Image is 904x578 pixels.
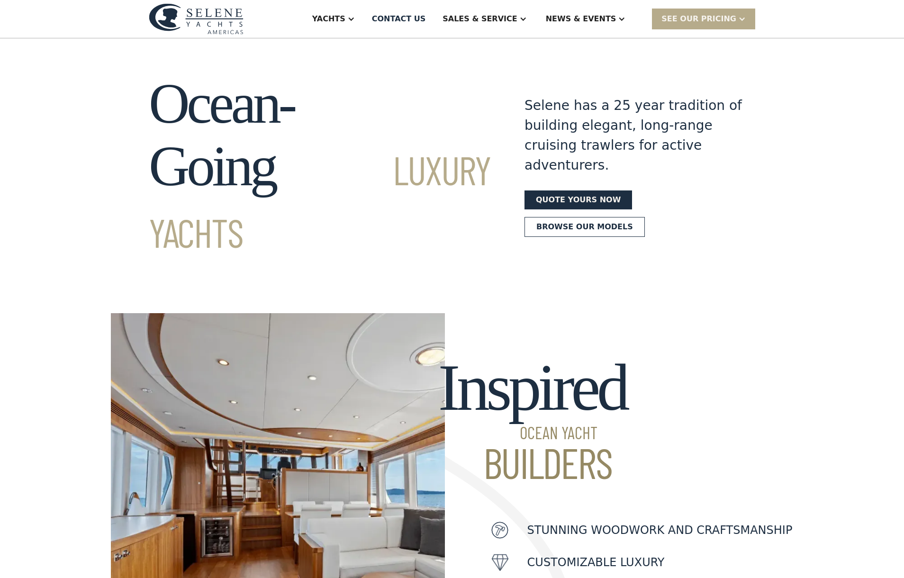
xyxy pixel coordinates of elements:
div: SEE Our Pricing [652,9,755,29]
div: News & EVENTS [546,13,616,25]
span: Builders [438,441,626,484]
h1: Ocean-Going [149,72,490,260]
a: Browse our models [524,217,645,237]
span: Luxury Yachts [149,145,490,256]
div: Contact US [372,13,426,25]
div: Selene has a 25 year tradition of building elegant, long-range cruising trawlers for active adven... [524,96,742,175]
span: Ocean Yacht [438,424,626,441]
a: Quote yours now [524,190,632,209]
p: customizable luxury [527,554,665,571]
p: Stunning woodwork and craftsmanship [527,522,793,539]
img: icon [491,554,508,571]
img: logo [149,3,244,34]
div: Yachts [312,13,345,25]
div: Sales & Service [443,13,517,25]
h2: Inspired [438,351,626,484]
div: SEE Our Pricing [661,13,736,25]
